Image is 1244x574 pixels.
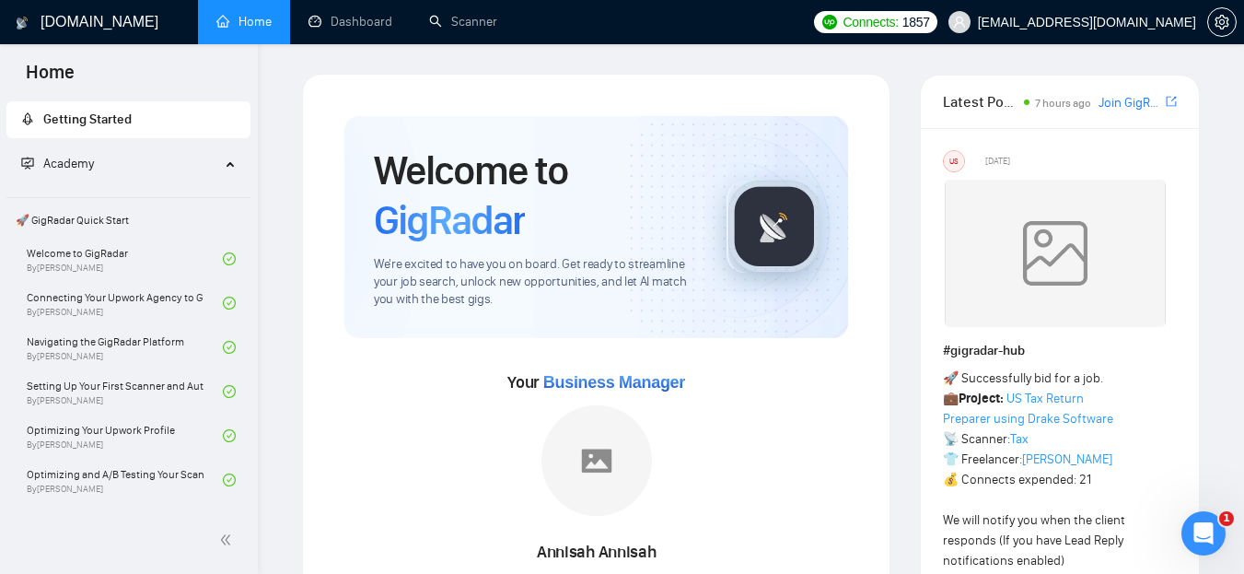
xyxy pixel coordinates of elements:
[374,146,697,245] h1: Welcome to
[223,341,236,354] span: check-circle
[822,15,837,29] img: upwork-logo.png
[223,297,236,310] span: check-circle
[223,385,236,398] span: check-circle
[728,181,820,273] img: gigradar-logo.png
[21,112,34,125] span: rocket
[1035,97,1091,110] span: 7 hours ago
[985,153,1010,170] span: [DATE]
[843,12,898,32] span: Connects:
[27,416,223,456] a: Optimizing Your Upwork ProfileBy[PERSON_NAME]
[902,12,930,32] span: 1857
[429,14,497,29] a: searchScanner
[27,327,223,368] a: Navigating the GigRadar PlatformBy[PERSON_NAME]
[219,531,238,549] span: double-left
[27,283,223,323] a: Connecting Your Upwork Agency to GigRadarBy[PERSON_NAME]
[459,537,733,568] div: Annisah Annisah
[1166,94,1177,109] span: export
[223,429,236,442] span: check-circle
[1166,93,1177,111] a: export
[6,101,250,138] li: Getting Started
[27,239,223,279] a: Welcome to GigRadarBy[PERSON_NAME]
[943,90,1018,113] span: Latest Posts from the GigRadar Community
[223,252,236,265] span: check-circle
[1010,431,1029,447] a: Tax
[16,8,29,38] img: logo
[543,373,685,392] span: Business Manager
[1219,511,1234,526] span: 1
[1022,451,1112,467] a: [PERSON_NAME]
[507,372,685,392] span: Your
[1099,93,1162,113] a: Join GigRadar Slack Community
[1207,15,1237,29] a: setting
[216,14,272,29] a: homeHome
[953,16,966,29] span: user
[21,156,94,171] span: Academy
[11,59,89,98] span: Home
[959,391,1004,406] strong: Project:
[308,14,392,29] a: dashboardDashboard
[43,111,132,127] span: Getting Started
[945,180,1166,327] img: weqQh+iSagEgQAAAABJRU5ErkJggg==
[1181,511,1226,556] iframe: Intercom live chat
[223,474,236,486] span: check-circle
[943,341,1177,361] h1: # gigradar-hub
[943,391,1113,427] a: US Tax Return Preparer using Drake Software
[374,195,525,245] span: GigRadar
[374,256,697,309] span: We're excited to have you on board. Get ready to streamline your job search, unlock new opportuni...
[1207,7,1237,37] button: setting
[541,405,652,516] img: placeholder.png
[21,157,34,170] span: fund-projection-screen
[1208,15,1236,29] span: setting
[27,371,223,412] a: Setting Up Your First Scanner and Auto-BidderBy[PERSON_NAME]
[27,460,223,500] a: Optimizing and A/B Testing Your Scanner for Better ResultsBy[PERSON_NAME]
[944,151,964,171] div: US
[43,156,94,171] span: Academy
[8,202,249,239] span: 🚀 GigRadar Quick Start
